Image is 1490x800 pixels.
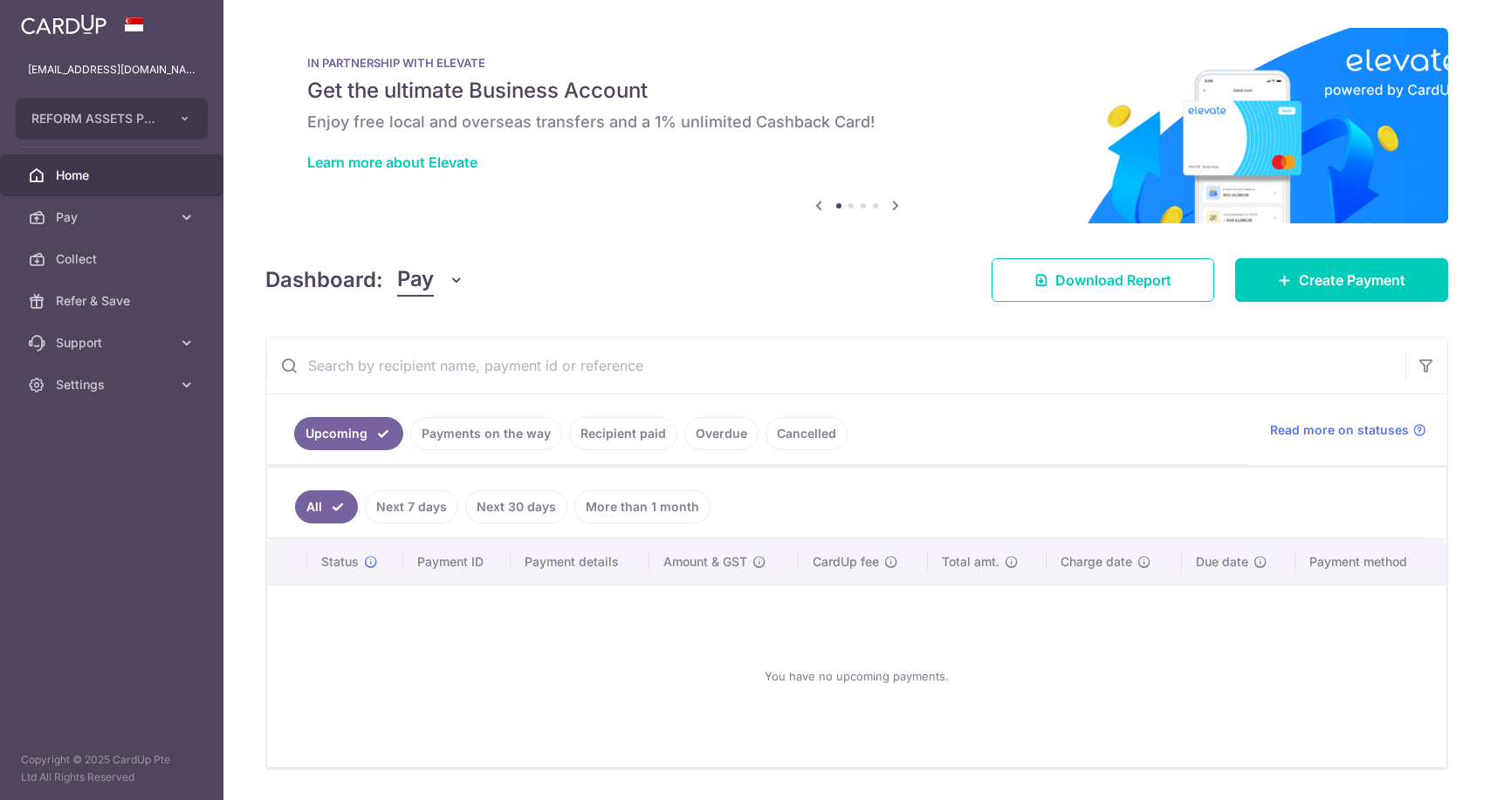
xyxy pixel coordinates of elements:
[813,553,879,571] span: CardUp fee
[365,490,458,523] a: Next 7 days
[403,539,511,585] th: Payment ID
[321,553,359,571] span: Status
[307,112,1406,133] h6: Enjoy free local and overseas transfers and a 1% unlimited Cashback Card!
[1196,553,1248,571] span: Due date
[16,98,208,140] button: REFORM ASSETS PTE. LTD.
[56,334,171,352] span: Support
[1061,553,1132,571] span: Charge date
[511,539,649,585] th: Payment details
[1270,421,1426,439] a: Read more on statuses
[294,417,403,450] a: Upcoming
[942,553,999,571] span: Total amt.
[307,154,477,171] a: Learn more about Elevate
[992,258,1214,302] a: Download Report
[1270,421,1409,439] span: Read more on statuses
[397,263,464,297] button: Pay
[410,417,562,450] a: Payments on the way
[574,490,711,523] a: More than 1 month
[569,417,677,450] a: Recipient paid
[265,264,383,296] h4: Dashboard:
[684,417,759,450] a: Overdue
[307,56,1406,70] p: IN PARTNERSHIP WITH ELEVATE
[397,263,434,297] span: Pay
[56,250,171,268] span: Collect
[1055,270,1171,291] span: Download Report
[266,338,1405,393] input: Search by recipient name, payment id or reference
[1299,270,1405,291] span: Create Payment
[31,110,161,127] span: REFORM ASSETS PTE. LTD.
[56,292,171,310] span: Refer & Save
[288,599,1425,753] div: You have no upcoming payments.
[663,553,747,571] span: Amount & GST
[295,490,358,523] a: All
[1295,539,1446,585] th: Payment method
[56,209,171,226] span: Pay
[307,77,1406,105] h5: Get the ultimate Business Account
[265,28,1448,223] img: Renovation banner
[1235,258,1448,302] a: Create Payment
[766,417,848,450] a: Cancelled
[28,61,196,79] p: [EMAIL_ADDRESS][DOMAIN_NAME]
[56,167,171,184] span: Home
[465,490,567,523] a: Next 30 days
[21,14,106,35] img: CardUp
[56,376,171,393] span: Settings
